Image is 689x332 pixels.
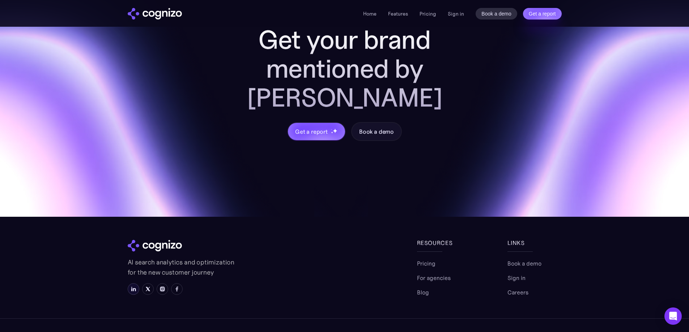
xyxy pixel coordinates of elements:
[229,25,460,112] h2: Get your brand mentioned by [PERSON_NAME]
[351,122,402,141] a: Book a demo
[448,9,464,18] a: Sign in
[128,8,182,20] a: home
[12,12,17,17] img: logo_orange.svg
[417,259,435,268] a: Pricing
[20,12,35,17] div: v 4.0.25
[128,257,236,277] p: AI search analytics and optimization for the new customer journey
[388,10,408,17] a: Features
[12,19,17,25] img: website_grey.svg
[417,288,429,297] a: Blog
[359,127,394,136] div: Book a demo
[145,286,151,292] img: X icon
[295,127,328,136] div: Get a report
[128,240,182,251] img: cognizo logo
[664,307,682,325] div: Open Intercom Messenger
[507,259,541,268] a: Book a demo
[476,8,517,20] a: Book a demo
[287,122,346,141] a: Get a reportstarstarstar
[331,129,332,130] img: star
[333,128,337,133] img: star
[128,8,182,20] img: cognizo logo
[507,273,526,282] a: Sign in
[72,42,78,48] img: tab_keywords_by_traffic_grey.svg
[417,238,471,247] div: Resources
[19,19,51,25] div: Domain: [URL]
[131,286,136,292] img: LinkedIn icon
[507,288,528,297] a: Careers
[363,10,377,17] a: Home
[417,273,451,282] a: For agencies
[331,131,333,134] img: star
[420,10,436,17] a: Pricing
[27,43,65,47] div: Domain Overview
[523,8,562,20] a: Get a report
[20,42,25,48] img: tab_domain_overview_orange.svg
[507,238,562,247] div: links
[80,43,122,47] div: Keywords by Traffic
